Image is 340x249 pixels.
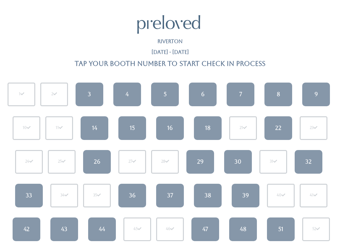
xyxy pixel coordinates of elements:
a: 15 [118,116,146,140]
a: 14 [81,116,108,140]
div: 32 [305,158,312,166]
div: 3 [88,90,91,98]
div: 9 [314,90,318,98]
a: 51 [267,217,295,241]
div: 23 [310,125,317,131]
div: 4 [126,90,129,98]
a: 43 [50,217,78,241]
a: 44 [88,217,116,241]
a: 36 [118,184,146,207]
div: 45 [133,226,141,232]
div: 41 [310,193,317,198]
img: preloved logo [137,15,200,34]
div: 46 [166,226,174,232]
div: 31 [270,159,277,165]
div: 35 [93,193,101,198]
div: 38 [205,191,211,200]
div: 14 [92,124,97,132]
h5: Riverton [157,39,183,44]
a: 16 [156,116,184,140]
a: 48 [229,217,257,241]
div: 47 [202,225,208,233]
div: 2 [51,91,57,97]
a: 4 [113,83,141,106]
div: 40 [277,193,285,198]
h5: [DATE] - [DATE] [151,49,189,55]
a: 33 [15,184,43,207]
a: 30 [224,150,252,174]
div: 10 [23,125,31,131]
div: 21 [240,125,247,131]
div: 8 [277,90,280,98]
a: 32 [295,150,322,174]
div: 11 [56,125,63,131]
a: 37 [156,184,184,207]
div: 48 [240,225,246,233]
div: 6 [201,90,205,98]
div: 52 [312,226,320,232]
div: 36 [129,191,136,200]
div: 34 [60,193,68,198]
div: 28 [161,159,169,165]
div: 25 [58,159,65,165]
a: 3 [76,83,103,106]
div: 24 [25,159,33,165]
div: 51 [278,225,283,233]
div: 37 [167,191,173,200]
a: 29 [186,150,214,174]
a: 7 [227,83,254,106]
div: 30 [235,158,241,166]
a: 22 [264,116,292,140]
a: 38 [194,184,222,207]
a: 8 [264,83,292,106]
a: 6 [189,83,217,106]
div: 43 [61,225,67,233]
div: 18 [205,124,211,132]
div: 5 [164,90,167,98]
div: 27 [128,159,136,165]
a: 5 [151,83,179,106]
a: 26 [83,150,111,174]
div: 29 [197,158,204,166]
a: 39 [232,184,259,207]
div: 33 [26,191,32,200]
div: 1 [19,91,24,97]
div: 44 [99,225,105,233]
a: 9 [302,83,330,106]
a: 42 [13,217,40,241]
div: 26 [94,158,100,166]
div: 15 [130,124,135,132]
div: 7 [239,90,242,98]
h4: Tap your booth number to start check in process [75,60,265,67]
a: 47 [191,217,219,241]
div: 16 [167,124,173,132]
div: 39 [242,191,249,200]
div: 42 [24,225,30,233]
div: 22 [275,124,281,132]
a: 18 [194,116,222,140]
